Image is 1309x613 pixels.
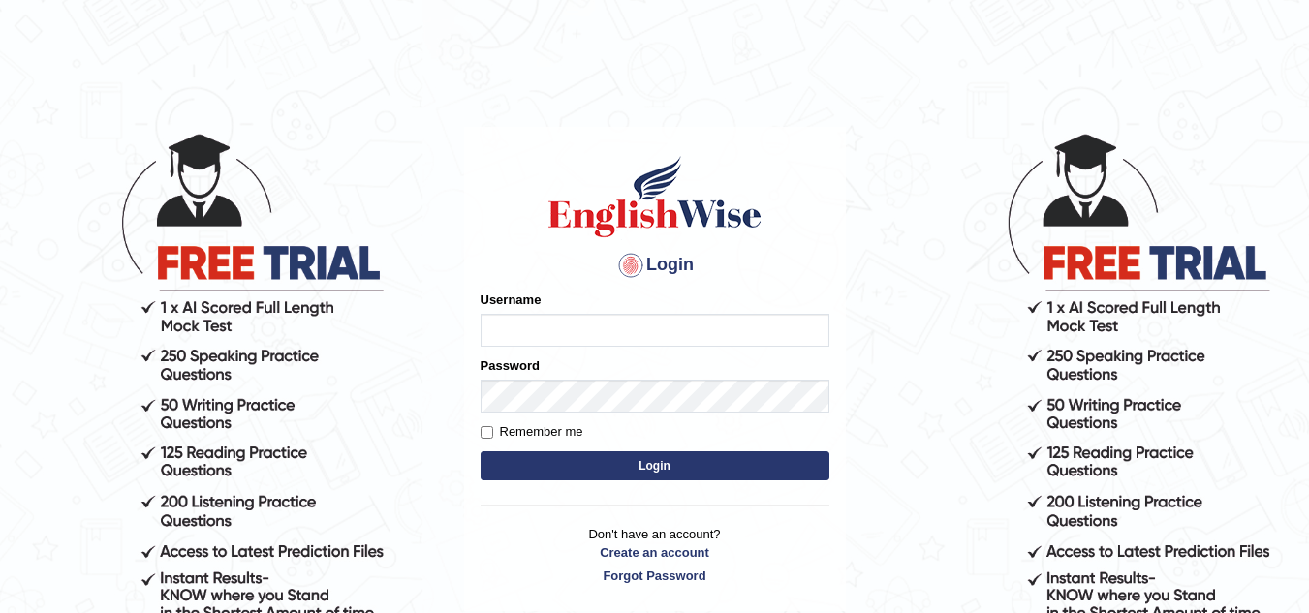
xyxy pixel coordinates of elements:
[481,356,540,375] label: Password
[481,422,583,442] label: Remember me
[545,153,765,240] img: Logo of English Wise sign in for intelligent practice with AI
[481,451,829,480] button: Login
[481,250,829,281] h4: Login
[481,291,542,309] label: Username
[481,567,829,585] a: Forgot Password
[481,543,829,562] a: Create an account
[481,426,493,439] input: Remember me
[481,525,829,585] p: Don't have an account?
